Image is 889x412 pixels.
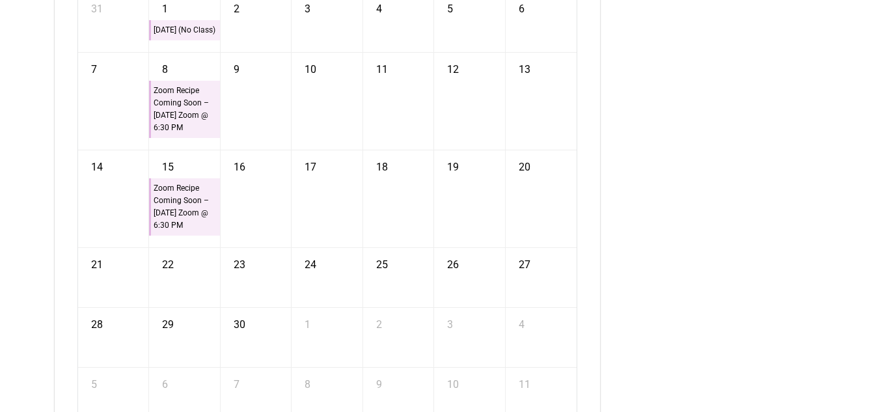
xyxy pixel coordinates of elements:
[506,150,577,248] td: September 20, 2025
[85,150,109,178] a: September 14, 2025
[441,53,465,80] a: September 12, 2025
[363,150,434,248] td: September 18, 2025
[149,20,219,40] a: [DATE] (No Class)
[221,248,292,308] td: September 23, 2025
[370,150,394,178] a: September 18, 2025
[78,150,149,248] td: September 14, 2025
[363,53,434,150] td: September 11, 2025
[78,248,149,308] td: September 21, 2025
[298,368,317,395] a: October 8, 2025
[227,248,252,275] a: September 23, 2025
[512,150,537,178] a: September 20, 2025
[512,368,537,395] a: October 11, 2025
[506,248,577,308] td: September 27, 2025
[78,53,149,150] td: September 7, 2025
[512,308,531,335] a: October 4, 2025
[434,150,505,248] td: September 19, 2025
[441,368,465,395] a: October 10, 2025
[370,308,389,335] a: October 2, 2025
[370,368,389,395] a: October 9, 2025
[149,150,220,248] td: September 15, 2025
[149,178,219,236] a: Zoom Recipe Coming Soon – [DATE] Zoom @ 6:30 PM
[512,53,537,80] a: September 13, 2025
[434,53,505,150] td: September 12, 2025
[156,248,180,275] a: September 22, 2025
[156,368,174,395] a: October 6, 2025
[292,53,362,150] td: September 10, 2025
[221,308,292,368] td: September 30, 2025
[227,308,252,335] a: September 30, 2025
[298,248,323,275] a: September 24, 2025
[153,182,217,232] div: Zoom Recipe Coming Soon – [DATE] Zoom @ 6:30 PM
[149,53,220,150] td: September 8, 2025
[227,150,252,178] a: September 16, 2025
[292,248,362,308] td: September 24, 2025
[221,53,292,150] td: September 9, 2025
[512,248,537,275] a: September 27, 2025
[506,53,577,150] td: September 13, 2025
[227,368,246,395] a: October 7, 2025
[370,248,394,275] a: September 25, 2025
[370,53,394,80] a: September 11, 2025
[441,150,465,178] a: September 19, 2025
[298,150,323,178] a: September 17, 2025
[156,53,174,80] a: September 8, 2025
[85,53,103,80] a: September 7, 2025
[85,248,109,275] a: September 21, 2025
[434,308,505,368] td: October 3, 2025
[149,81,219,138] a: Zoom Recipe Coming Soon – [DATE] Zoom @ 6:30 PM
[153,84,217,135] div: Zoom Recipe Coming Soon – [DATE] Zoom @ 6:30 PM
[221,150,292,248] td: September 16, 2025
[292,308,362,368] td: October 1, 2025
[441,308,459,335] a: October 3, 2025
[85,308,109,335] a: September 28, 2025
[298,308,317,335] a: October 1, 2025
[85,368,103,395] a: October 5, 2025
[292,150,362,248] td: September 17, 2025
[363,248,434,308] td: September 25, 2025
[78,308,149,368] td: September 28, 2025
[156,308,180,335] a: September 29, 2025
[434,248,505,308] td: September 26, 2025
[506,308,577,368] td: October 4, 2025
[298,53,323,80] a: September 10, 2025
[149,308,220,368] td: September 29, 2025
[363,308,434,368] td: October 2, 2025
[227,53,246,80] a: September 9, 2025
[153,23,216,37] div: [DATE] (No Class)
[149,248,220,308] td: September 22, 2025
[441,248,465,275] a: September 26, 2025
[156,150,180,178] a: September 15, 2025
